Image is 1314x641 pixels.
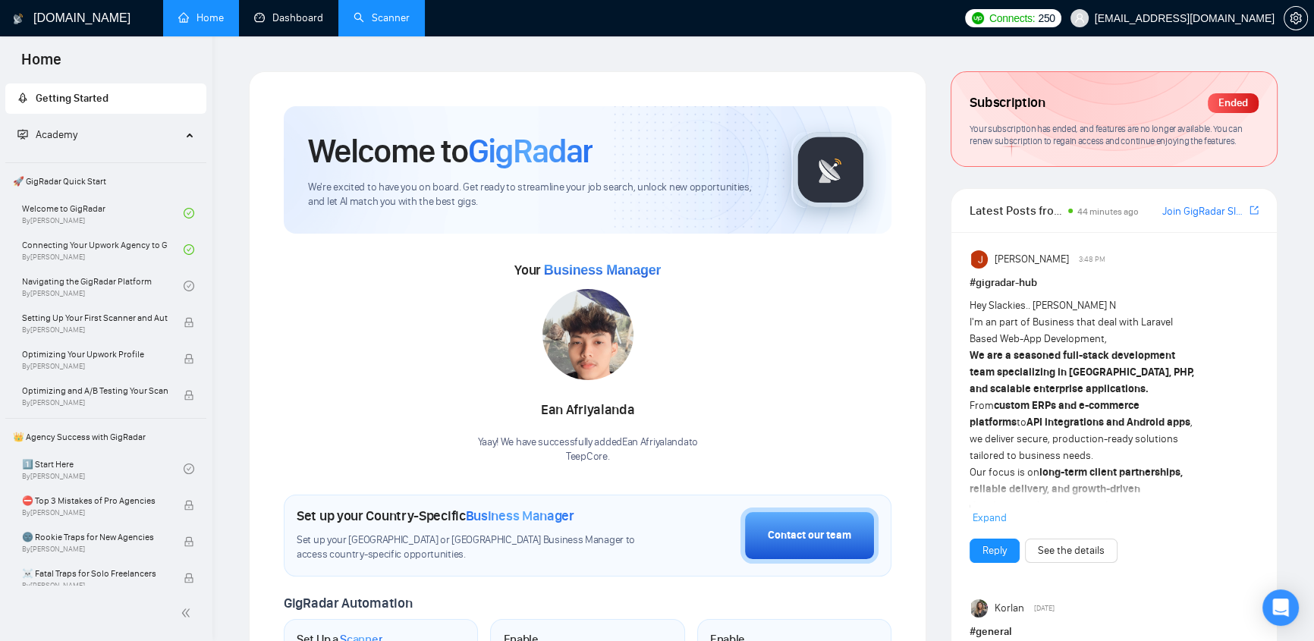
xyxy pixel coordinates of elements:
span: We're excited to have you on board. Get ready to streamline your job search, unlock new opportuni... [308,181,767,209]
span: rocket [17,93,28,103]
span: 250 [1038,10,1055,27]
a: dashboardDashboard [254,11,323,24]
span: ☠️ Fatal Traps for Solo Freelancers [22,566,168,581]
button: See the details [1025,539,1118,563]
div: Open Intercom Messenger [1262,589,1299,626]
span: check-circle [184,281,194,291]
div: Hey Slackies.. [PERSON_NAME] N I'm an part of Business that deal with Laravel Based Web-App Devel... [970,297,1201,631]
span: Optimizing and A/B Testing Your Scanner for Better Results [22,383,168,398]
span: double-left [181,605,196,621]
span: fund-projection-screen [17,129,28,140]
span: By [PERSON_NAME] [22,398,168,407]
span: [PERSON_NAME] [995,251,1069,268]
span: 3:48 PM [1079,253,1105,266]
span: 👑 Agency Success with GigRadar [7,422,205,452]
strong: long-term client partnerships, reliable delivery, and growth-driven development [970,466,1183,512]
img: gigradar-logo.png [793,132,869,208]
span: GigRadar Automation [284,595,412,611]
button: Contact our team [740,507,879,564]
a: setting [1284,12,1308,24]
span: Connects: [989,10,1035,27]
span: lock [184,500,194,511]
span: Your subscription has ended, and features are no longer available. You can renew subscription to ... [970,123,1242,147]
span: Set up your [GEOGRAPHIC_DATA] or [GEOGRAPHIC_DATA] Business Manager to access country-specific op... [297,533,646,562]
a: 1️⃣ Start HereBy[PERSON_NAME] [22,452,184,485]
img: Jivesh Nanda [971,250,989,269]
h1: # general [970,624,1259,640]
strong: API integrations and Android apps [1026,416,1190,429]
span: Business Manager [544,262,661,278]
span: ⛔ Top 3 Mistakes of Pro Agencies [22,493,168,508]
p: TeepCore . [478,450,698,464]
img: 1699271954658-IMG-20231101-WA0028.jpg [542,289,633,380]
span: 🚀 GigRadar Quick Start [7,166,205,196]
strong: custom ERPs and e-commerce platforms [970,399,1140,429]
span: 🌚 Rookie Traps for New Agencies [22,529,168,545]
span: Getting Started [36,92,108,105]
span: lock [184,573,194,583]
span: Business Manager [466,507,574,524]
span: setting [1284,12,1307,24]
a: homeHome [178,11,224,24]
span: Korlan [995,600,1024,617]
span: Home [9,49,74,80]
a: Navigating the GigRadar PlatformBy[PERSON_NAME] [22,269,184,303]
h1: # gigradar-hub [970,275,1259,291]
span: Setting Up Your First Scanner and Auto-Bidder [22,310,168,325]
div: Contact our team [768,527,851,544]
img: upwork-logo.png [972,12,984,24]
img: logo [13,7,24,31]
span: lock [184,390,194,401]
span: By [PERSON_NAME] [22,325,168,335]
span: GigRadar [468,130,593,171]
a: searchScanner [354,11,410,24]
div: Yaay! We have successfully added Ean Afriyalanda to [478,435,698,464]
span: lock [184,317,194,328]
span: By [PERSON_NAME] [22,545,168,554]
button: setting [1284,6,1308,30]
li: Getting Started [5,83,206,114]
a: Join GigRadar Slack Community [1162,203,1246,220]
span: Academy [36,128,77,141]
span: [DATE] [1034,602,1055,615]
h1: Welcome to [308,130,593,171]
div: Ended [1208,93,1259,113]
img: Korlan [971,599,989,617]
span: By [PERSON_NAME] [22,362,168,371]
span: check-circle [184,208,194,218]
span: Your [514,262,661,278]
a: Reply [982,542,1007,559]
span: lock [184,353,194,364]
span: lock [184,536,194,547]
span: user [1074,13,1085,24]
a: Connecting Your Upwork Agency to GigRadarBy[PERSON_NAME] [22,233,184,266]
span: Subscription [970,90,1045,116]
a: Welcome to GigRadarBy[PERSON_NAME] [22,196,184,230]
h1: Set up your Country-Specific [297,507,574,524]
span: check-circle [184,244,194,255]
span: By [PERSON_NAME] [22,508,168,517]
span: Academy [17,128,77,141]
span: Latest Posts from the GigRadar Community [970,201,1064,220]
span: check-circle [184,463,194,474]
a: See the details [1038,542,1105,559]
span: 44 minutes ago [1077,206,1139,217]
span: Expand [973,511,1007,524]
strong: We are a seasoned full-stack development team specializing in [GEOGRAPHIC_DATA], PHP, and scalabl... [970,349,1194,395]
span: By [PERSON_NAME] [22,581,168,590]
span: export [1250,204,1259,216]
div: Ean Afriyalanda [478,397,698,423]
span: Optimizing Your Upwork Profile [22,347,168,362]
a: export [1250,203,1259,218]
button: Reply [970,539,1020,563]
